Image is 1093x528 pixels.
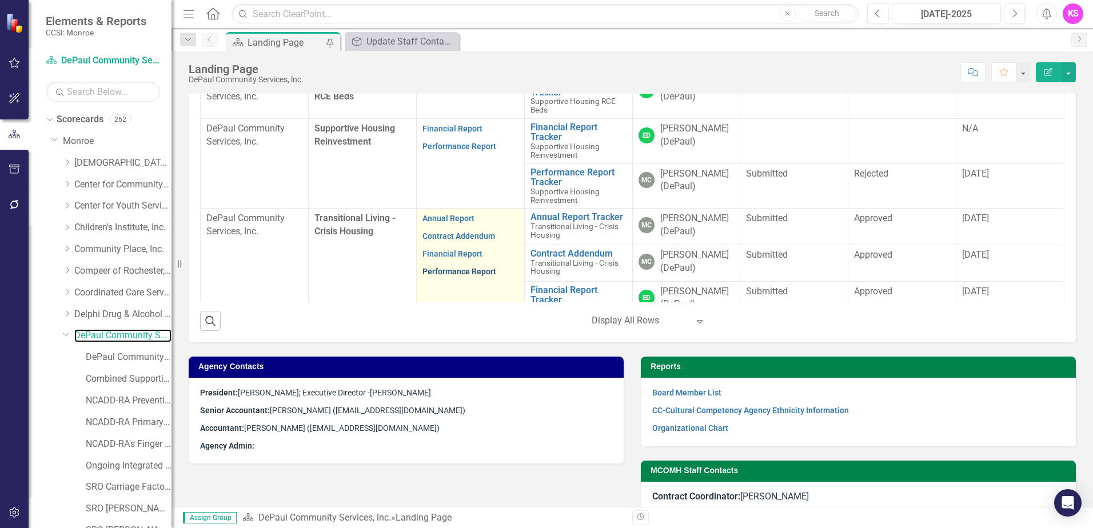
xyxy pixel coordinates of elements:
span: Transitional Living - Crisis Housing [314,213,396,237]
td: Double-Click to Edit [632,209,740,245]
span: Supportive Housing RCE Beds [314,78,395,102]
span: Rejected [854,168,888,179]
span: [PERSON_NAME] ([EMAIL_ADDRESS][DOMAIN_NAME]) [200,423,440,433]
a: DePaul Community Services, lnc. [258,512,391,523]
button: [DATE]-2025 [892,3,1001,24]
strong: Accountant: [200,423,244,433]
span: Submitted [746,213,788,223]
h3: MCOMH Staff Contacts [651,466,1070,475]
a: Center for Youth Services, Inc. [74,199,171,213]
a: Performance Report [422,267,496,276]
div: [PERSON_NAME] (DePaul) [660,249,735,275]
span: [DATE] [962,286,989,297]
td: Double-Click to Edit Right Click for Context Menu [524,118,632,163]
strong: Agency Admin: [200,441,254,450]
a: Children's Institute, Inc. [74,221,171,234]
td: Double-Click to Edit [956,209,1064,245]
span: [PERSON_NAME] [652,491,809,502]
a: Monroe [63,135,171,148]
span: Assign Group [183,512,237,523]
td: Double-Click to Edit [848,163,956,209]
input: Search ClearPoint... [232,4,859,24]
button: Search [799,6,856,22]
a: SRO Carriage Factory [86,481,171,494]
h3: Agency Contacts [198,362,618,371]
div: MC [639,254,655,270]
span: Supportive Housing RCE Beds [530,97,616,114]
span: Supportive Housing Reinvestment [314,123,395,147]
td: Double-Click to Edit Right Click for Context Menu [524,245,632,281]
span: Submitted [746,249,788,260]
a: [DEMOGRAPHIC_DATA] Charities Family & Community Services [74,157,171,170]
a: NCADD-RA Prevention Resource Center [86,394,171,407]
a: Financial Report Tracker [530,122,627,142]
h3: Reports [651,362,1070,371]
span: Supportive Housing Reinvestment [530,142,600,159]
span: Elements & Reports [46,14,146,28]
a: NCADD-RA's Finger Lakes Addiction Resource Center [86,438,171,451]
span: Search [815,9,839,18]
div: [DATE]-2025 [896,7,997,21]
div: DePaul Community Services, lnc. [189,75,304,84]
a: DePaul Community Services, lnc. [46,54,160,67]
a: Financial Report Tracker [530,285,627,305]
strong: Contract Coordinator: [652,491,740,502]
a: Performance Report [422,142,496,151]
td: Double-Click to Edit [848,281,956,326]
td: Double-Click to Edit [416,118,524,208]
td: Double-Click to Edit [848,118,956,163]
td: Double-Click to Edit [956,118,1064,163]
td: Double-Click to Edit [632,281,740,326]
div: Landing Page [248,35,323,50]
span: Transitional Living - Crisis Housing [530,258,619,276]
div: [PERSON_NAME] (DePaul) [660,285,735,311]
td: Double-Click to Edit [740,209,848,245]
span: [DATE] [962,168,989,179]
td: Double-Click to Edit [740,245,848,281]
div: ED [639,127,655,143]
div: » [242,511,624,525]
a: Board Member List [652,388,721,397]
a: Financial Report [422,124,482,133]
a: Annual Report Tracker [530,212,627,222]
div: Update Staff Contacts and Website Link on Agency Landing Page [366,34,456,49]
div: MC [639,172,655,188]
td: Double-Click to Edit [416,74,524,119]
td: Double-Click to Edit [740,163,848,209]
td: Double-Click to Edit [956,281,1064,326]
td: Double-Click to Edit [740,281,848,326]
td: Double-Click to Edit [956,163,1064,209]
div: ED [639,290,655,306]
div: KS [1063,3,1083,24]
a: Delphi Drug & Alcohol Council [74,308,171,321]
td: Double-Click to Edit [632,118,740,163]
a: Contract Addendum [422,231,495,241]
td: Double-Click to Edit Right Click for Context Menu [524,163,632,209]
a: Combined Supportive Housing [86,373,171,386]
span: [DATE] [962,249,989,260]
a: Organizational Chart [652,423,728,433]
div: [PERSON_NAME] (DePaul) [660,167,735,194]
span: Supportive Housing Reinvestment [530,187,600,205]
div: Landing Page [396,512,452,523]
a: CC-Cultural Competency Agency Ethnicity Information [652,406,849,415]
a: Financial Report [422,249,482,258]
span: [DATE] [962,213,989,223]
a: DePaul Community Services, lnc. [74,329,171,342]
a: Compeer of Rochester, Inc. [74,265,171,278]
td: Double-Click to Edit Right Click for Context Menu [524,209,632,245]
small: CCSI: Monroe [46,28,146,37]
strong: Senior Accountant: [200,406,270,415]
div: Landing Page [189,63,304,75]
td: Double-Click to Edit [416,209,524,371]
span: Approved [854,286,892,297]
td: Double-Click to Edit Right Click for Context Menu [524,74,632,119]
a: Center for Community Alternatives [74,178,171,191]
a: DePaul Community Services, lnc. (MCOMH Internal) [86,351,171,364]
span: Submitted [746,286,788,297]
p: DePaul Community Services, Inc. [206,212,302,238]
a: Community Place, Inc. [74,243,171,256]
td: Double-Click to Edit [848,245,956,281]
input: Search Below... [46,82,160,102]
strong: President: [200,388,238,397]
